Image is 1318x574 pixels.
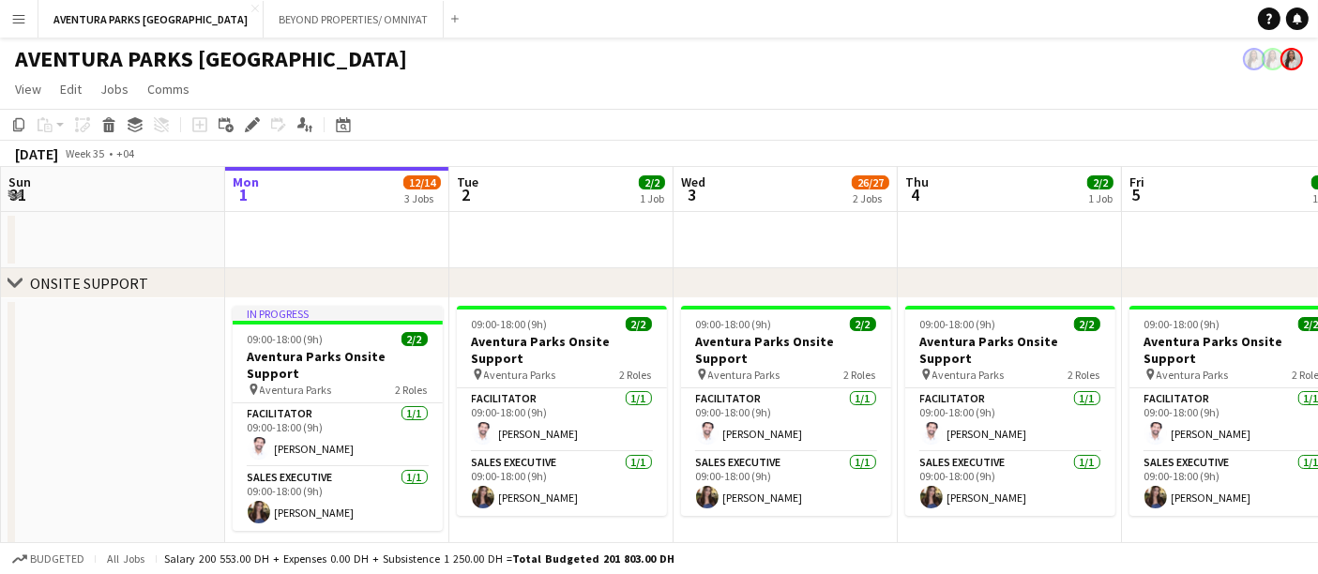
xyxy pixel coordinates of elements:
span: 5 [1127,184,1144,205]
span: 4 [902,184,929,205]
span: 31 [6,184,31,205]
span: 2/2 [1074,317,1100,331]
app-card-role: Sales Executive1/109:00-18:00 (9h)[PERSON_NAME] [457,452,667,516]
span: Edit [60,81,82,98]
span: Budgeted [30,552,84,566]
span: Week 35 [62,146,109,160]
h3: Aventura Parks Onsite Support [457,333,667,367]
app-user-avatar: Ines de Puybaudet [1262,48,1284,70]
span: 12/14 [403,175,441,189]
app-card-role: Facilitator1/109:00-18:00 (9h)[PERSON_NAME] [233,403,443,467]
span: 2/2 [850,317,876,331]
div: +04 [116,146,134,160]
span: 09:00-18:00 (9h) [1144,317,1220,331]
a: Edit [53,77,89,101]
h3: Aventura Parks Onsite Support [233,348,443,382]
app-card-role: Facilitator1/109:00-18:00 (9h)[PERSON_NAME] [681,388,891,452]
div: 1 Job [640,191,664,205]
app-card-role: Facilitator1/109:00-18:00 (9h)[PERSON_NAME] [457,388,667,452]
span: 2 Roles [844,368,876,382]
button: BEYOND PROPERTIES/ OMNIYAT [264,1,444,38]
button: Budgeted [9,549,87,569]
span: 2 Roles [396,383,428,397]
app-job-card: 09:00-18:00 (9h)2/2Aventura Parks Onsite Support Aventura Parks2 RolesFacilitator1/109:00-18:00 (... [905,306,1115,516]
span: Thu [905,174,929,190]
span: 26/27 [852,175,889,189]
span: 2/2 [626,317,652,331]
span: Comms [147,81,189,98]
span: Aventura Parks [484,368,556,382]
app-job-card: 09:00-18:00 (9h)2/2Aventura Parks Onsite Support Aventura Parks2 RolesFacilitator1/109:00-18:00 (... [457,306,667,516]
h3: Aventura Parks Onsite Support [681,333,891,367]
span: View [15,81,41,98]
a: Jobs [93,77,136,101]
span: 2/2 [639,175,665,189]
span: 2 [454,184,478,205]
span: Jobs [100,81,129,98]
span: 09:00-18:00 (9h) [920,317,996,331]
span: 2 Roles [1068,368,1100,382]
h3: Aventura Parks Onsite Support [905,333,1115,367]
span: Aventura Parks [708,368,780,382]
span: 2/2 [401,332,428,346]
span: 2 Roles [620,368,652,382]
div: Salary 200 553.00 DH + Expenses 0.00 DH + Subsistence 1 250.00 DH = [164,551,674,566]
span: Aventura Parks [932,368,1005,382]
span: Wed [681,174,705,190]
div: 2 Jobs [853,191,888,205]
div: [DATE] [15,144,58,163]
span: 2/2 [1087,175,1113,189]
div: 1 Job [1088,191,1113,205]
app-card-role: Sales Executive1/109:00-18:00 (9h)[PERSON_NAME] [681,452,891,516]
span: 09:00-18:00 (9h) [696,317,772,331]
span: Aventura Parks [260,383,332,397]
div: In progress [233,306,443,321]
span: Tue [457,174,478,190]
app-card-role: Sales Executive1/109:00-18:00 (9h)[PERSON_NAME] [905,452,1115,516]
a: Comms [140,77,197,101]
span: Mon [233,174,259,190]
a: View [8,77,49,101]
app-user-avatar: Ines de Puybaudet [1243,48,1265,70]
h1: AVENTURA PARKS [GEOGRAPHIC_DATA] [15,45,407,73]
span: Sun [8,174,31,190]
span: Fri [1129,174,1144,190]
app-card-role: Sales Executive1/109:00-18:00 (9h)[PERSON_NAME] [233,467,443,531]
div: 3 Jobs [404,191,440,205]
span: Aventura Parks [1157,368,1229,382]
span: Total Budgeted 201 803.00 DH [512,551,674,566]
app-job-card: In progress09:00-18:00 (9h)2/2Aventura Parks Onsite Support Aventura Parks2 RolesFacilitator1/109... [233,306,443,531]
app-user-avatar: Ines de Puybaudet [1280,48,1303,70]
span: 3 [678,184,705,205]
button: AVENTURA PARKS [GEOGRAPHIC_DATA] [38,1,264,38]
span: All jobs [103,551,148,566]
span: 09:00-18:00 (9h) [248,332,324,346]
div: ONSITE SUPPORT [30,274,148,293]
app-card-role: Facilitator1/109:00-18:00 (9h)[PERSON_NAME] [905,388,1115,452]
span: 1 [230,184,259,205]
span: 09:00-18:00 (9h) [472,317,548,331]
app-job-card: 09:00-18:00 (9h)2/2Aventura Parks Onsite Support Aventura Parks2 RolesFacilitator1/109:00-18:00 (... [681,306,891,516]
